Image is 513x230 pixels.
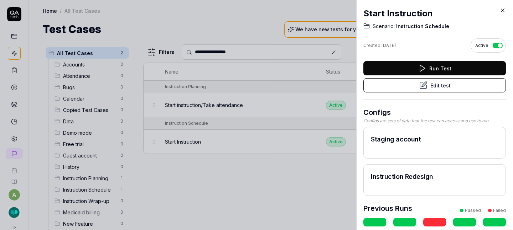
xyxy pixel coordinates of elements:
[371,134,498,144] h2: Staging account
[395,23,449,30] span: Instruction Schedule
[363,7,506,20] h2: Start Instruction
[382,43,396,48] time: [DATE]
[371,172,498,181] h2: Instruction Redesign
[363,118,506,124] div: Configs are sets of data that the test can access and use to run
[363,107,506,118] h3: Configs
[475,42,488,49] span: Active
[493,207,506,214] div: Failed
[465,207,481,214] div: Passed
[363,203,412,214] h3: Previous Runs
[363,42,396,49] div: Created
[373,23,395,30] span: Scenario:
[363,78,506,92] button: Edit test
[363,61,506,75] button: Run Test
